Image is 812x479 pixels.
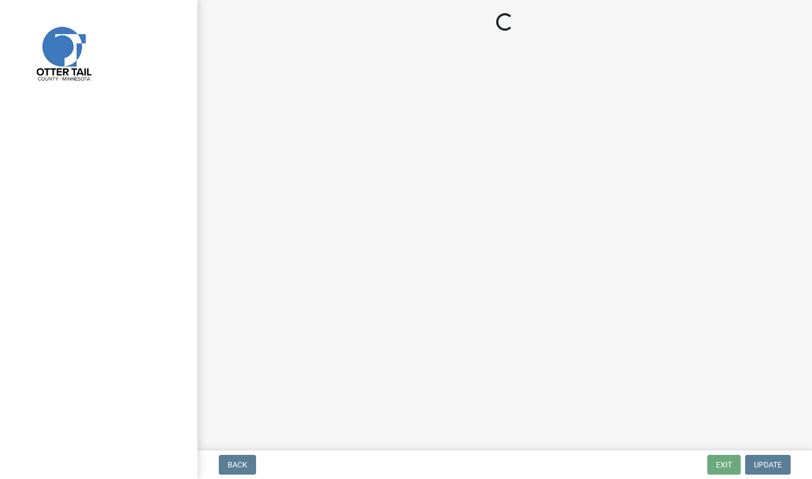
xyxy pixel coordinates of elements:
[745,455,791,475] button: Update
[707,455,741,475] button: Exit
[754,460,782,469] span: Update
[219,455,256,475] button: Back
[228,460,247,469] span: Back
[22,12,104,94] img: Otter Tail County, Minnesota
